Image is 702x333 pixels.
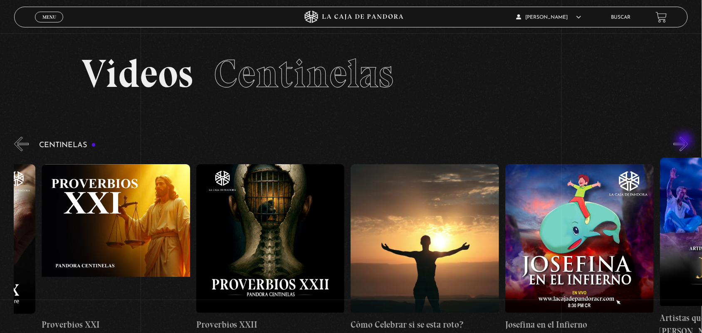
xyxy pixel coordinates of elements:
span: Centinelas [214,50,394,97]
h2: Videos [82,54,620,94]
a: Buscar [611,15,631,20]
button: Next [674,137,688,151]
h4: Proverbios XXII [196,318,345,331]
h4: Proverbios XXI [42,318,190,331]
a: View your shopping cart [656,12,667,23]
span: Menu [42,15,56,20]
h4: Cómo Celebrar si se esta roto? [351,318,499,331]
h4: Josefina en el Infierno [505,318,654,331]
button: Previous [14,137,29,151]
span: [PERSON_NAME] [517,15,581,20]
h3: Centinelas [39,141,96,149]
span: Cerrar [40,22,59,27]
